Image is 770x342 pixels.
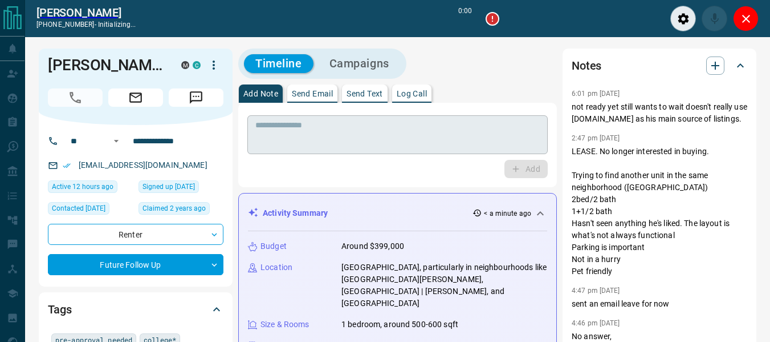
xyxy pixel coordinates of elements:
div: Mon Oct 03 2022 [138,202,223,218]
p: 0:00 [458,6,472,31]
a: [PERSON_NAME] [36,6,136,19]
div: Audio Settings [670,6,696,31]
button: Campaigns [318,54,401,73]
div: Wed Aug 13 2025 [48,180,133,196]
div: Notes [572,52,747,79]
span: Email [108,88,163,107]
span: Claimed 2 years ago [142,203,206,214]
a: [EMAIL_ADDRESS][DOMAIN_NAME] [79,160,207,170]
span: initializing... [98,21,136,29]
div: Activity Summary< a minute ago [248,203,547,224]
p: Size & Rooms [260,319,309,331]
p: LEASE. No longer interested in buying. Trying to find another unit in the same neighborhood ([GEO... [572,146,747,277]
p: Budget [260,240,287,252]
div: Future Follow Up [48,254,223,275]
button: Timeline [244,54,313,73]
p: Around $399,000 [341,240,404,252]
div: Renter [48,224,223,245]
div: Close [733,6,759,31]
p: sent an email leave for now [572,298,747,310]
div: Tags [48,296,223,323]
span: Contacted [DATE] [52,203,105,214]
p: 4:47 pm [DATE] [572,287,620,295]
p: 4:46 pm [DATE] [572,319,620,327]
div: condos.ca [193,61,201,69]
h2: Notes [572,57,601,75]
p: 2:47 pm [DATE] [572,134,620,142]
p: [PHONE_NUMBER] - [36,19,136,30]
p: [GEOGRAPHIC_DATA], particularly in neighbourhoods like [GEOGRAPHIC_DATA][PERSON_NAME], [GEOGRAPHI... [341,261,547,309]
div: Mon Jun 30 2025 [48,202,133,218]
p: < a minute ago [484,208,531,219]
span: Signed up [DATE] [142,181,195,192]
div: Fri Aug 19 2022 [138,180,223,196]
p: Add Note [243,90,278,98]
span: Message [169,88,223,107]
p: Activity Summary [263,207,328,219]
h1: [PERSON_NAME] [48,56,164,74]
p: not ready yet still wants to wait doesn't really use [DOMAIN_NAME] as his main source of listings. [572,101,747,125]
p: 6:01 pm [DATE] [572,90,620,98]
p: Location [260,261,292,273]
h2: Tags [48,300,71,319]
svg: Email Verified [63,162,71,170]
div: mrloft.ca [181,61,189,69]
p: Send Email [292,90,333,98]
span: Active 12 hours ago [52,181,113,192]
div: Mute [702,6,727,31]
p: 1 bedroom, around 500-600 sqft [341,319,458,331]
p: Log Call [397,90,427,98]
span: Call [48,88,103,107]
button: Open [109,134,123,148]
p: Send Text [347,90,383,98]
